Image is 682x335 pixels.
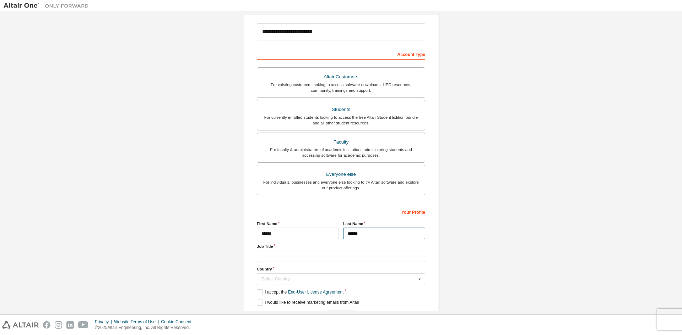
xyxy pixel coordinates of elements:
a: End-User License Agreement [288,290,344,295]
img: Altair One [4,2,92,9]
div: Cookie Consent [161,319,195,325]
img: altair_logo.svg [2,321,39,329]
div: Account Type [257,48,425,60]
div: For existing customers looking to access software downloads, HPC resources, community, trainings ... [261,82,421,93]
div: For individuals, businesses and everyone else looking to try Altair software and explore our prod... [261,179,421,191]
label: First Name [257,221,339,227]
img: instagram.svg [55,321,62,329]
label: Job Title [257,244,425,249]
div: For faculty & administrators of academic institutions administering students and accessing softwa... [261,147,421,158]
div: Your Profile [257,206,425,217]
label: Last Name [343,221,425,227]
img: youtube.svg [78,321,88,329]
img: linkedin.svg [66,321,74,329]
label: I accept the [257,289,343,295]
div: Read and acccept EULA to continue [257,310,425,320]
label: I would like to receive marketing emails from Altair [257,300,359,306]
div: Select Country [262,277,416,281]
div: Faculty [261,137,421,147]
img: facebook.svg [43,321,50,329]
div: Everyone else [261,169,421,179]
div: Students [261,105,421,115]
div: Privacy [95,319,114,325]
label: Country [257,266,425,272]
div: Website Terms of Use [114,319,161,325]
p: © 2025 Altair Engineering, Inc. All Rights Reserved. [95,325,196,331]
div: Altair Customers [261,72,421,82]
div: For currently enrolled students looking to access the free Altair Student Edition bundle and all ... [261,115,421,126]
